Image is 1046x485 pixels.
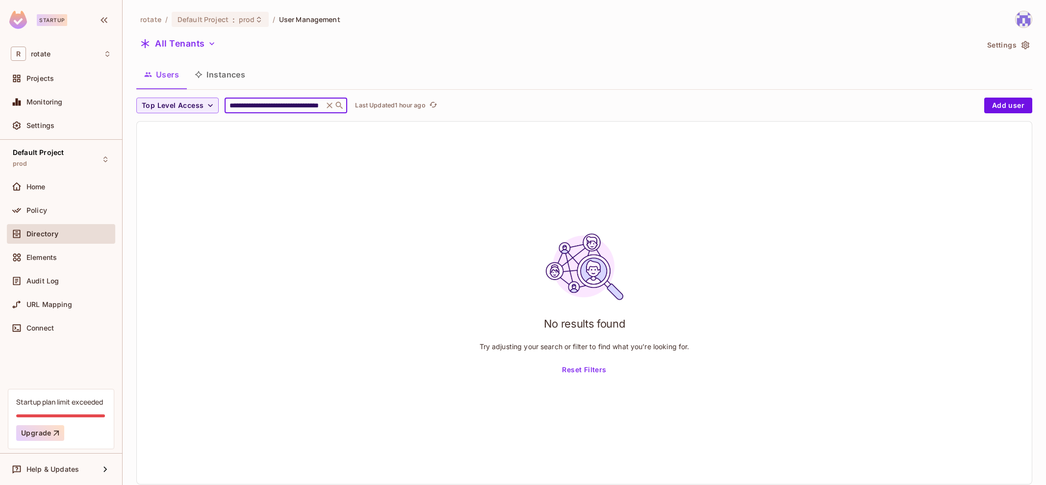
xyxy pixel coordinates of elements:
span: refresh [429,101,437,110]
button: refresh [428,100,439,111]
button: Add user [984,98,1032,113]
li: / [273,15,275,24]
span: Elements [26,254,57,261]
span: Audit Log [26,277,59,285]
span: User Management [279,15,340,24]
span: Workspace: rotate [31,50,51,58]
span: Projects [26,75,54,82]
span: : [232,16,235,24]
img: yoongjia@letsrotate.com [1016,11,1032,27]
span: Click to refresh data [426,100,439,111]
span: Home [26,183,46,191]
span: the active workspace [140,15,161,24]
span: R [11,47,26,61]
div: Startup [37,14,67,26]
img: SReyMgAAAABJRU5ErkJggg== [9,11,27,29]
li: / [165,15,168,24]
span: Top Level Access [142,100,204,112]
span: Monitoring [26,98,63,106]
span: Directory [26,230,58,238]
button: Top Level Access [136,98,219,113]
div: Startup plan limit exceeded [16,397,103,407]
button: Reset Filters [558,362,610,378]
button: Settings [983,37,1032,53]
span: prod [13,160,27,168]
p: Try adjusting your search or filter to find what you’re looking for. [480,342,689,351]
button: Users [136,62,187,87]
span: prod [239,15,255,24]
button: All Tenants [136,36,220,51]
button: Upgrade [16,425,64,441]
span: Default Project [178,15,229,24]
span: Policy [26,206,47,214]
span: Default Project [13,149,64,156]
span: Connect [26,324,54,332]
span: URL Mapping [26,301,72,308]
span: Settings [26,122,54,129]
p: Last Updated 1 hour ago [355,102,425,109]
span: Help & Updates [26,465,79,473]
button: Instances [187,62,253,87]
h1: No results found [544,316,625,331]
